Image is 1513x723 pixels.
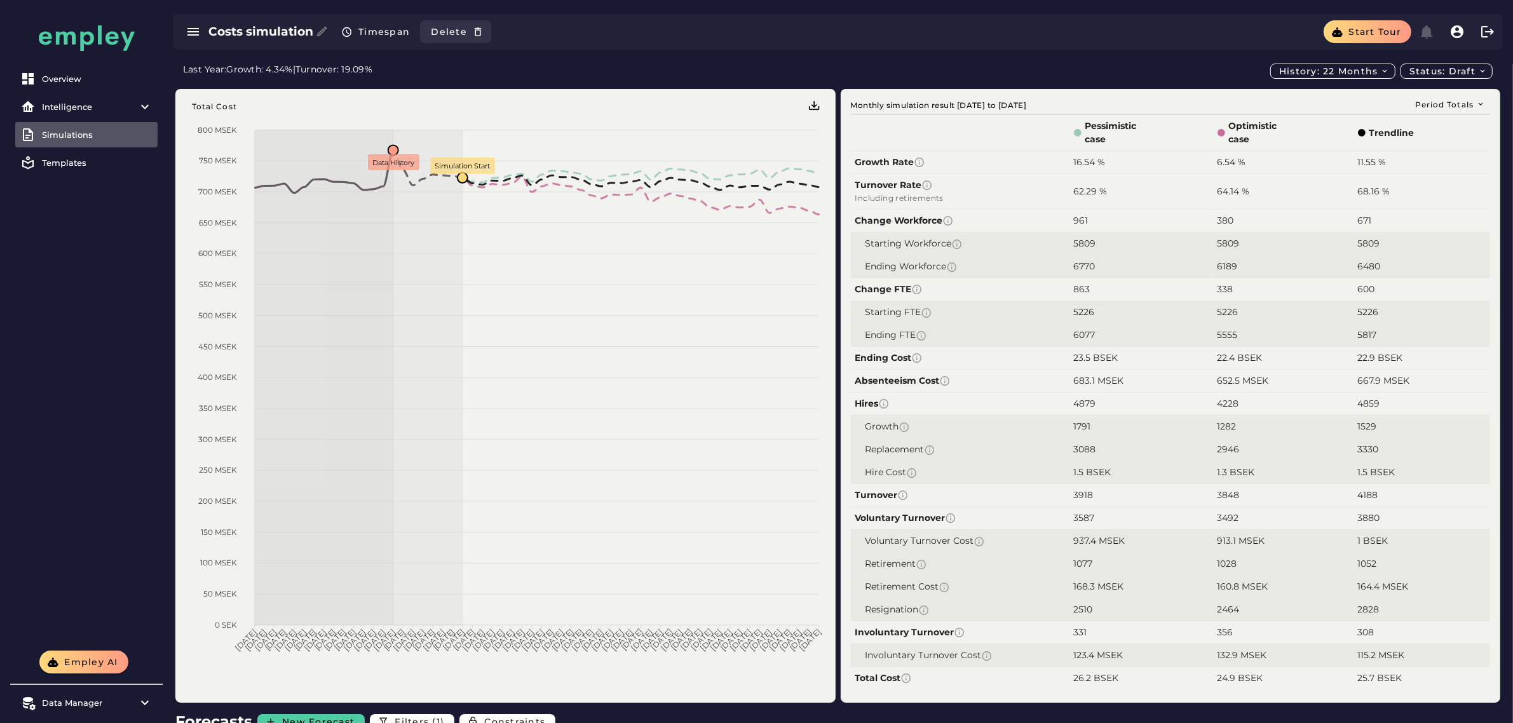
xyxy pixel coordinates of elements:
[1409,65,1488,77] span: Status: Draft
[738,626,763,652] tspan: [DATE]
[1357,512,1380,524] span: 3880
[1073,283,1090,295] span: 863
[42,698,131,708] div: Data Manager
[39,651,128,673] button: Empley AI
[420,20,491,43] button: Delete
[1073,238,1096,249] span: 5809
[198,125,237,135] tspan: 800 MSEK
[865,328,1065,342] span: Ending FTE
[1217,238,1239,249] span: 5809
[1401,64,1493,79] button: Status: Draft
[358,26,410,37] span: Timespan
[1073,215,1088,226] span: 961
[1217,421,1236,432] span: 1282
[787,626,813,652] tspan: [DATE]
[1217,489,1239,501] span: 3848
[1357,558,1376,569] span: 1052
[865,557,1065,571] span: Retirement
[1357,375,1409,386] span: 667.9 MSEK
[865,534,1065,548] span: Voluntary Turnover Cost
[1217,466,1254,478] span: 1.3 BSEK
[283,627,308,652] tspan: [DATE]
[1217,604,1239,615] span: 2464
[865,466,1065,479] span: Hire Cost
[431,626,456,652] tspan: [DATE]
[203,589,237,598] tspan: 50 MSEK
[451,626,476,652] tspan: [DATE]
[1357,283,1374,295] span: 600
[851,99,1027,114] span: Monthly simulation result [DATE] to [DATE]
[200,558,237,567] tspan: 100 MSEK
[698,627,724,652] tspan: [DATE]
[855,214,1065,227] span: Change Workforce
[391,627,417,652] tspan: [DATE]
[1407,99,1490,109] button: Period Totals
[1357,156,1386,168] span: 11.55 %
[1073,581,1123,592] span: 168.3 MSEK
[1357,535,1388,546] span: 1 BSEK
[1073,186,1107,197] span: 62.29 %
[1279,65,1390,77] span: History: 22 months
[865,603,1065,616] span: Resignation
[590,627,615,652] tspan: [DATE]
[42,74,153,84] div: Overview
[295,64,372,75] span: Turnover: 19.09%
[1357,421,1376,432] span: 1529
[293,64,295,75] span: |
[728,627,754,652] tspan: [DATE]
[471,627,496,652] tspan: [DATE]
[1073,558,1092,569] span: 1077
[855,351,1065,365] span: Ending Cost
[1357,329,1376,341] span: 5817
[1357,306,1378,318] span: 5226
[198,435,237,444] tspan: 300 MSEK
[1073,466,1111,478] span: 1.5 BSEK
[302,627,328,652] tspan: [DATE]
[199,403,237,413] tspan: 350 MSEK
[15,122,158,147] a: Simulations
[855,192,1065,205] span: Including retirements
[1348,26,1401,37] span: Start tour
[1217,672,1263,684] span: 24.9 BSEK
[1073,649,1123,661] span: 123.4 MSEK
[199,156,237,165] tspan: 750 MSEK
[480,627,506,652] tspan: [DATE]
[1357,443,1378,455] span: 3330
[430,26,467,37] span: Delete
[649,626,674,652] tspan: [DATE]
[1073,375,1123,386] span: 683.1 MSEK
[1073,306,1094,318] span: 5226
[679,626,704,652] tspan: [DATE]
[855,489,1065,502] span: Turnover
[192,102,237,112] text: Total Cost
[1217,306,1238,318] span: 5226
[688,626,714,652] tspan: [DATE]
[540,627,566,652] tspan: [DATE]
[352,627,377,652] tspan: [DATE]
[855,374,1065,388] span: Absenteeism Cost
[668,626,694,652] tspan: [DATE]
[550,627,575,652] tspan: [DATE]
[1357,581,1408,592] span: 164.4 MSEK
[441,626,466,652] tspan: [DATE]
[1357,352,1402,363] span: 22.9 BSEK
[865,649,1065,662] span: Involuntary Turnover Cost
[1357,186,1390,197] span: 68.16 %
[322,626,348,652] tspan: [DATE]
[1073,329,1095,341] span: 6077
[1369,126,1414,140] span: Trendline
[42,158,153,168] div: Templates
[233,627,259,652] tspan: [DATE]
[855,397,1065,410] span: Hires
[1415,100,1485,109] span: Period Totals
[1357,489,1378,501] span: 4188
[629,627,655,652] tspan: [DATE]
[865,580,1065,593] span: Retirement Cost
[273,627,298,652] tspan: [DATE]
[599,627,625,652] tspan: [DATE]
[609,627,635,652] tspan: [DATE]
[1217,260,1237,272] span: 6189
[1324,20,1411,43] button: Start tour
[569,627,595,652] tspan: [DATE]
[1073,626,1087,638] span: 331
